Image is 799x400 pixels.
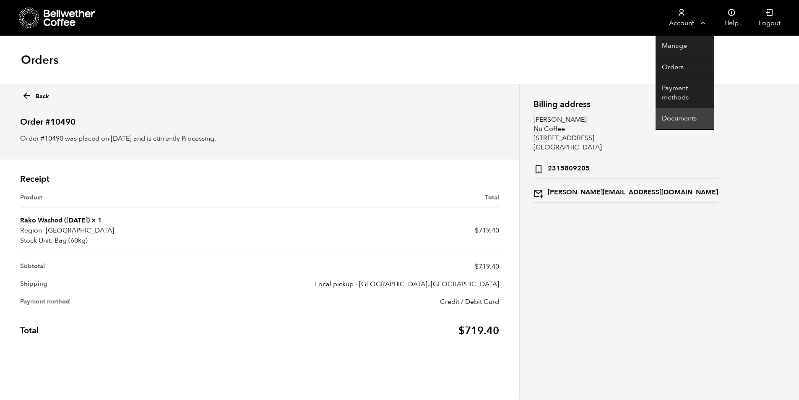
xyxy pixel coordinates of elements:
td: Local pickup - [GEOGRAPHIC_DATA], [GEOGRAPHIC_DATA] [260,275,499,293]
a: Manage [656,36,714,57]
a: Orders [656,57,714,78]
span: $ [475,262,479,271]
th: Subtotal [20,253,260,275]
span: $ [458,324,465,338]
bdi: 719.40 [475,226,499,235]
span: 719.40 [475,262,499,271]
td: Credit / Debit Card [260,293,499,311]
span: $ [475,226,479,235]
p: [GEOGRAPHIC_DATA] [20,225,260,235]
th: Total [20,311,260,343]
th: Shipping [20,275,260,293]
a: Payment methods [656,78,714,108]
th: Payment method [20,293,260,311]
p: Order #10490 was placed on [DATE] and is currently Processing. [20,133,499,144]
h1: Orders [21,52,58,68]
th: Total [260,193,499,208]
strong: × 1 [91,216,102,225]
a: Back [22,89,49,101]
strong: Stock Unit: [20,235,53,246]
strong: [PERSON_NAME][EMAIL_ADDRESS][DOMAIN_NAME] [534,186,718,198]
strong: Region: [20,225,44,235]
h2: Receipt [20,174,499,184]
th: Product [20,193,260,208]
h2: Billing address [534,99,718,109]
a: Documents [656,108,714,130]
address: [PERSON_NAME] Nu Coffee [STREET_ADDRESS] [GEOGRAPHIC_DATA] [534,115,718,203]
span: 719.40 [458,324,499,338]
a: Rako Washed ([DATE]) [20,216,90,225]
p: Bag (60kg) [20,235,260,246]
h2: Order #10490 [20,110,499,127]
strong: 2315809205 [534,162,590,174]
